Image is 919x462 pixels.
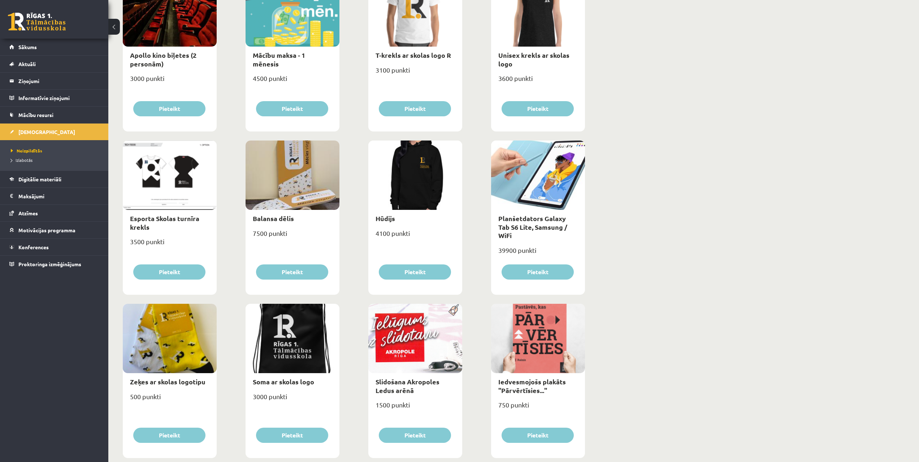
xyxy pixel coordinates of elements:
a: Sākums [9,39,99,55]
div: 39900 punkti [491,244,585,262]
div: 3000 punkti [123,72,217,90]
a: Mācību maksa - 1 mēnesis [253,51,305,68]
a: Digitālie materiāli [9,171,99,187]
a: Maksājumi [9,188,99,204]
a: Hūdijs [376,214,395,223]
a: Aktuāli [9,56,99,72]
legend: Ziņojumi [18,73,99,89]
button: Pieteikt [502,101,574,116]
span: Proktoringa izmēģinājums [18,261,81,267]
div: 3000 punkti [246,390,339,409]
span: Neizpildītās [11,148,42,154]
a: Slidošana Akropoles Ledus arēnā [376,377,439,394]
button: Pieteikt [133,428,205,443]
button: Pieteikt [133,101,205,116]
div: 3500 punkti [123,236,217,254]
div: 500 punkti [123,390,217,409]
div: 1500 punkti [368,399,462,417]
a: Planšetdators Galaxy Tab S6 Lite, Samsung / WiFi [498,214,567,239]
span: Atzīmes [18,210,38,216]
span: Sākums [18,44,37,50]
a: Neizpildītās [11,147,101,154]
span: Mācību resursi [18,112,53,118]
div: 4500 punkti [246,72,339,90]
div: 4100 punkti [368,227,462,245]
a: Motivācijas programma [9,222,99,238]
a: Apollo kino biļetes (2 personām) [130,51,196,68]
button: Pieteikt [379,101,451,116]
button: Pieteikt [256,264,328,280]
button: Pieteikt [379,264,451,280]
div: 3600 punkti [491,72,585,90]
a: Unisex krekls ar skolas logo [498,51,569,68]
span: Aktuāli [18,61,36,67]
button: Pieteikt [379,428,451,443]
button: Pieteikt [502,264,574,280]
button: Pieteikt [133,264,205,280]
button: Pieteikt [256,101,328,116]
a: Soma ar skolas logo [253,377,314,386]
a: Iedvesmojošs plakāts "Pārvērtīsies..." [498,377,566,394]
span: Izlabotās [11,157,32,163]
span: [DEMOGRAPHIC_DATA] [18,129,75,135]
span: Motivācijas programma [18,227,75,233]
a: Balansa dēlis [253,214,294,223]
a: Atzīmes [9,205,99,221]
span: Konferences [18,244,49,250]
div: 7500 punkti [246,227,339,245]
a: Zeķes ar skolas logotipu [130,377,205,386]
button: Pieteikt [256,428,328,443]
legend: Informatīvie ziņojumi [18,90,99,106]
a: Mācību resursi [9,107,99,123]
a: Proktoringa izmēģinājums [9,256,99,272]
div: 750 punkti [491,399,585,417]
a: Informatīvie ziņojumi [9,90,99,106]
button: Pieteikt [502,428,574,443]
a: Esporta Skolas turnīra krekls [130,214,199,231]
a: T-krekls ar skolas logo R [376,51,451,59]
div: 3100 punkti [368,64,462,82]
a: Ziņojumi [9,73,99,89]
a: Konferences [9,239,99,255]
a: Rīgas 1. Tālmācības vidusskola [8,13,66,31]
a: Izlabotās [11,157,101,163]
img: Populāra prece [446,304,462,316]
legend: Maksājumi [18,188,99,204]
span: Digitālie materiāli [18,176,61,182]
a: [DEMOGRAPHIC_DATA] [9,124,99,140]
